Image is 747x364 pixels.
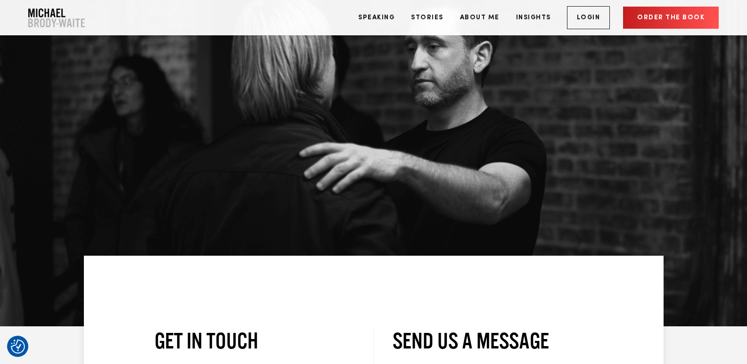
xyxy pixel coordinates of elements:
[155,328,258,353] span: GET IN TOUCH
[11,340,25,354] img: Revisit consent button
[623,7,719,29] a: Order the book
[28,8,85,27] img: Company Logo
[567,6,610,29] a: Login
[393,328,549,353] span: SEND US A MESSAGE
[11,340,25,354] button: Consent Preferences
[28,8,85,27] a: Company Logo Company Logo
